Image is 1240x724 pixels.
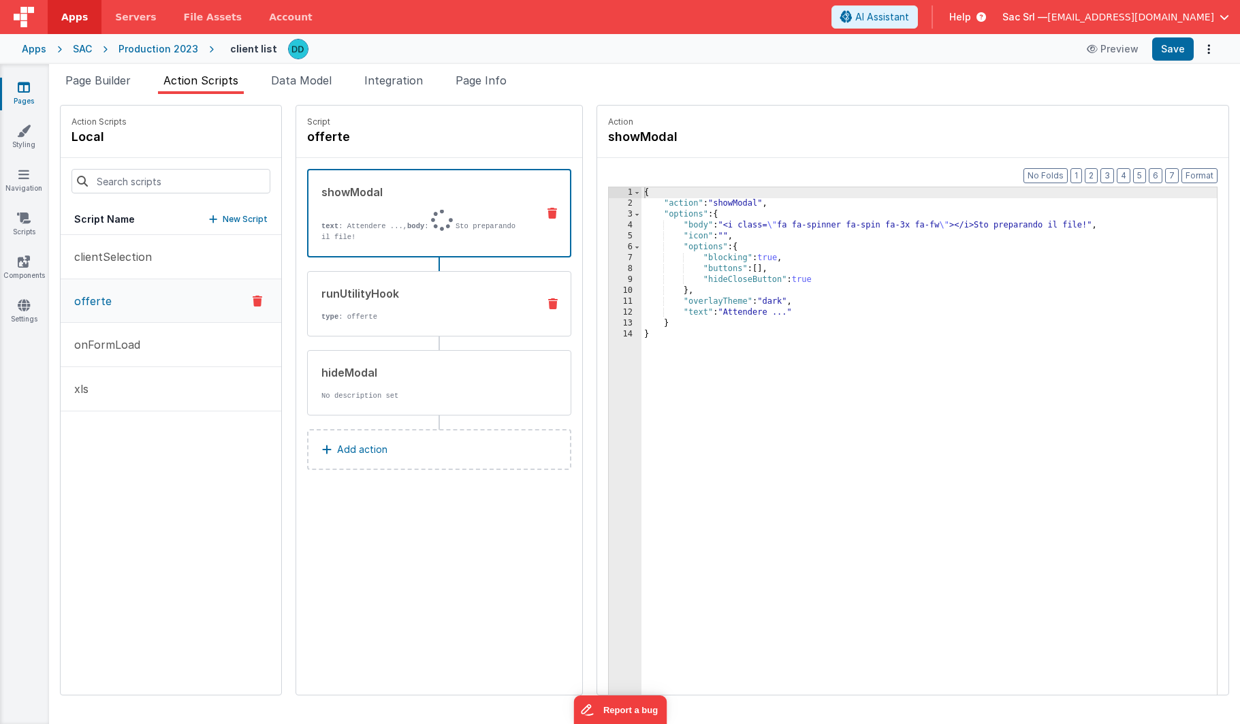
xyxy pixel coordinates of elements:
div: SAC [73,42,92,56]
input: Search scripts [71,169,270,193]
strong: body [407,222,424,230]
div: Production 2023 [118,42,198,56]
button: onFormLoad [61,323,281,367]
p: onFormLoad [66,336,140,353]
button: Preview [1079,38,1147,60]
span: Help [949,10,971,24]
span: [EMAIL_ADDRESS][DOMAIN_NAME] [1047,10,1214,24]
button: Sac Srl — [EMAIL_ADDRESS][DOMAIN_NAME] [1002,10,1229,24]
span: Action Scripts [163,74,238,87]
span: Data Model [271,74,332,87]
button: xls [61,367,281,411]
p: xls [66,381,89,397]
button: offerte [61,279,281,323]
div: 11 [609,296,641,307]
p: Add action [337,441,387,458]
span: Page Builder [65,74,131,87]
div: 12 [609,307,641,318]
div: 8 [609,264,641,274]
button: 6 [1149,168,1162,183]
p: Script [307,116,571,127]
h4: showModal [608,127,812,146]
span: Apps [61,10,88,24]
button: New Script [209,213,268,226]
p: offerte [66,293,112,309]
button: 3 [1100,168,1114,183]
span: Sac Srl — [1002,10,1047,24]
button: AI Assistant [831,5,918,29]
p: : offerte [321,311,527,322]
img: 5566de74795503dc7562e9a7bf0f5380 [289,40,308,59]
div: 10 [609,285,641,296]
button: 5 [1133,168,1146,183]
button: clientSelection [61,235,281,279]
div: 14 [609,329,641,340]
div: 1 [609,187,641,198]
div: 13 [609,318,641,329]
div: showModal [321,184,526,200]
div: hideModal [321,364,527,381]
button: 1 [1070,168,1082,183]
button: 7 [1165,168,1179,183]
span: Page Info [456,74,507,87]
div: 5 [609,231,641,242]
div: 7 [609,253,641,264]
div: 9 [609,274,641,285]
p: No description set [321,390,527,401]
div: 6 [609,242,641,253]
span: AI Assistant [855,10,909,24]
div: 3 [609,209,641,220]
div: 4 [609,220,641,231]
button: 4 [1117,168,1130,183]
button: Add action [307,429,571,470]
p: : Attendere ..., : Sto preparando il file! [321,210,526,242]
p: New Script [223,213,268,226]
h4: local [71,127,127,146]
strong: type [321,313,338,321]
span: File Assets [184,10,242,24]
p: Action [608,116,1218,127]
div: runUtilityHook [321,285,527,302]
div: Apps [22,42,46,56]
p: clientSelection [66,249,152,265]
div: 2 [609,198,641,209]
button: 2 [1085,168,1098,183]
iframe: Marker.io feedback button [573,695,667,724]
h4: offerte [307,127,511,146]
h4: client list [230,44,277,54]
button: Options [1199,40,1218,59]
h5: Script Name [74,213,135,226]
button: No Folds [1023,168,1068,183]
span: Integration [364,74,423,87]
button: Format [1181,168,1218,183]
button: Save [1152,37,1194,61]
span: Servers [115,10,156,24]
strong: text [321,222,338,230]
p: Action Scripts [71,116,127,127]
